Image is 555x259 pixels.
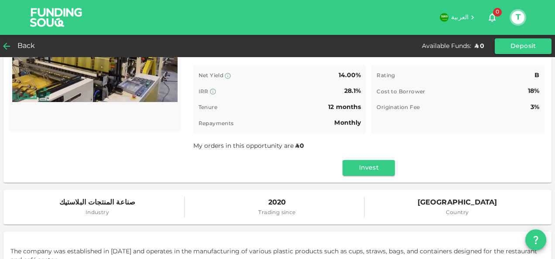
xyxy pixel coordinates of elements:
span: Trading since [258,209,295,218]
span: 2020 [258,197,295,209]
span: Country [418,209,497,218]
span: 14.00% [339,72,361,78]
span: Origination Fee [377,105,420,110]
span: العربية [451,14,469,20]
span: Repayments [199,121,234,126]
button: question [525,229,546,250]
span: 0 [300,143,304,149]
button: 0 [483,9,501,26]
span: Net Yield [199,73,224,78]
span: Monthly [334,120,361,126]
span: Cost to Borrower [377,89,425,95]
div: ʢ 0 [475,42,484,51]
span: IRR [199,89,209,95]
button: Deposit [495,38,552,54]
span: ʢ [295,143,299,149]
span: Back [17,40,35,52]
img: flag-sa.b9a346574cdc8950dd34b50780441f57.svg [440,13,449,22]
span: Rating [377,73,395,78]
span: B [534,72,539,78]
div: Available Funds : [422,42,471,51]
span: 12 months [328,104,361,110]
span: 28.1% [344,88,361,94]
span: [GEOGRAPHIC_DATA] [418,197,497,209]
span: Tenure [199,105,217,110]
span: 18% [528,88,539,94]
span: صناعة المنتجات البلاستيك [59,197,135,209]
button: T [511,11,524,24]
span: Industry [59,209,135,218]
button: Invest [343,160,395,176]
span: My orders in this opportunity are [193,143,305,149]
span: 0 [493,8,502,17]
span: 3% [531,104,539,110]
